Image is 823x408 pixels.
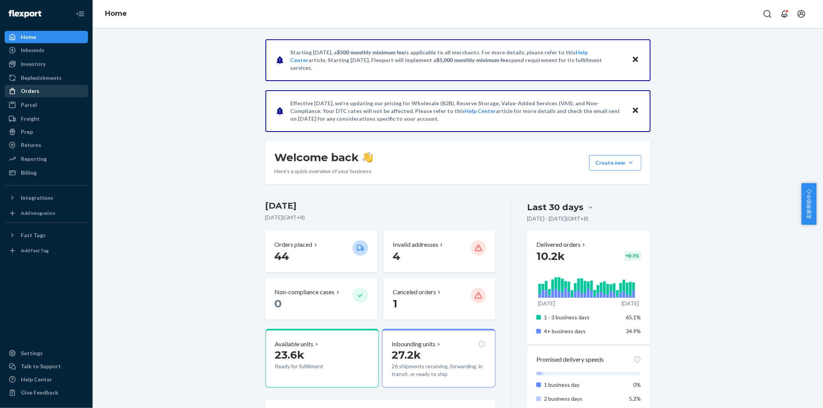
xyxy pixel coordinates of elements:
a: Freight [5,113,88,125]
button: Canceled orders 1 [384,278,495,320]
p: Ready for fulfillment [275,362,346,370]
button: Open account menu [794,6,809,22]
span: 44 [275,250,289,263]
a: Parcel [5,99,88,111]
p: Invalid addresses [393,240,438,249]
button: Give Feedback [5,386,88,399]
p: Here’s a quick overview of your business [275,167,373,175]
p: [DATE] - [DATE] ( GMT+8 ) [527,215,588,223]
span: 65.1% [626,314,641,320]
button: Inbounding units27.2k26 shipments receiving, forwarding, in transit, or ready to ship [382,329,495,388]
p: [DATE] [538,300,555,307]
span: 0 [275,297,282,310]
h3: [DATE] [265,200,496,212]
span: 0% [634,381,641,388]
p: Non-compliance cases [275,288,335,297]
button: Fast Tags [5,229,88,241]
div: Replenishments [21,74,62,82]
button: Integrations [5,192,88,204]
span: 1 [393,297,397,310]
span: 5.2% [629,395,641,402]
p: 1 - 3 business days [544,314,620,321]
div: Home [21,33,36,41]
button: Delivered orders [536,240,587,249]
div: Settings [21,349,43,357]
button: Open Search Box [760,6,775,22]
a: Orders [5,85,88,97]
div: Freight [21,115,40,123]
p: Promised delivery speeds [536,355,604,364]
div: Prep [21,128,33,136]
p: 26 shipments receiving, forwarding, in transit, or ready to ship [392,362,486,378]
div: Help Center [21,376,52,383]
button: Close [630,54,640,66]
button: Close Navigation [73,6,88,22]
span: 4 [393,250,400,263]
button: Orders placed 44 [265,231,377,272]
span: $500 monthly minimum fee [337,49,405,56]
div: Give Feedback [21,389,58,396]
span: $5,000 monthly minimum fee [437,57,509,63]
span: 23.6k [275,348,305,361]
p: 4+ business days [544,327,620,335]
div: + 0.1 % [624,251,641,261]
div: Parcel [21,101,37,109]
div: Orders [21,87,39,95]
a: Returns [5,139,88,151]
a: Inventory [5,58,88,70]
div: Last 30 days [527,201,583,213]
a: Inbounds [5,44,88,56]
button: Available units23.6kReady for fulfillment [265,329,379,388]
p: Orders placed [275,240,313,249]
button: 卖家帮助中心 [801,183,816,225]
div: Returns [21,141,41,149]
button: Invalid addresses 4 [384,231,495,272]
button: Close [630,105,640,116]
p: Available units [275,340,314,349]
div: Add Integration [21,210,55,216]
div: Inbounds [21,46,44,54]
p: 1 business day [544,381,620,389]
span: 34.9% [626,328,641,334]
p: Canceled orders [393,288,436,297]
div: Inventory [21,60,46,68]
p: [DATE] ( GMT+8 ) [265,214,496,221]
p: [DATE] [622,300,639,307]
span: 27.2k [392,348,421,361]
a: Add Fast Tag [5,244,88,257]
a: Replenishments [5,72,88,84]
p: Starting [DATE], a is applicable to all merchants. For more details, please refer to this article... [291,49,624,72]
a: Talk to Support [5,360,88,373]
div: Talk to Support [21,362,61,370]
img: hand-wave emoji [362,152,373,163]
div: Billing [21,169,37,177]
div: Fast Tags [21,231,46,239]
span: 10.2k [536,250,565,263]
a: Prep [5,126,88,138]
ol: breadcrumbs [99,3,133,25]
button: Non-compliance cases 0 [265,278,377,320]
a: Home [105,9,127,18]
a: Help Center [5,373,88,386]
p: Effective [DATE], we're updating our pricing for Wholesale (B2B), Reserve Storage, Value-Added Se... [291,99,624,123]
a: Settings [5,347,88,359]
h1: Welcome back [275,150,373,164]
a: Add Integration [5,207,88,219]
p: Inbounding units [392,340,436,349]
div: Add Fast Tag [21,247,49,254]
button: Open notifications [777,6,792,22]
button: Create new [589,155,641,170]
img: Flexport logo [8,10,41,18]
div: Reporting [21,155,47,163]
div: Integrations [21,194,53,202]
a: Home [5,31,88,43]
a: Billing [5,167,88,179]
p: 2 business days [544,395,620,403]
a: Reporting [5,153,88,165]
a: Help Center [465,108,496,114]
